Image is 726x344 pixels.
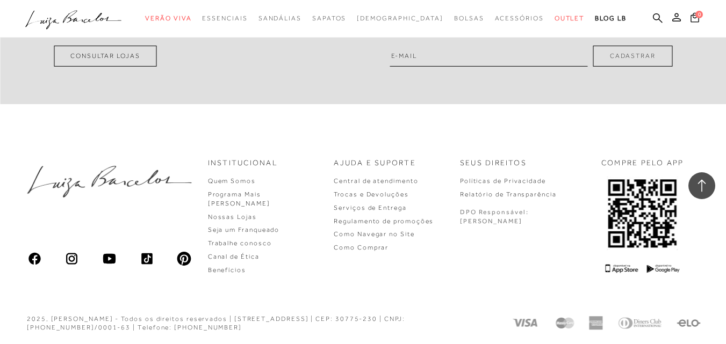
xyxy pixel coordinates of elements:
a: Programa Mais [PERSON_NAME] [208,191,270,207]
button: Cadastrar [593,46,672,67]
img: QRCODE [607,177,678,250]
a: Central de atendimento [334,177,418,185]
img: instagram_material_outline [64,251,80,266]
span: Acessórios [495,14,544,22]
a: Benefícios [208,266,246,274]
a: Trabalhe conosco [208,239,272,247]
a: Seja um Franqueado [208,226,280,233]
span: Outlet [555,14,585,22]
a: Trocas e Devoluções [334,191,408,198]
img: youtube_material_rounded [102,251,117,266]
img: American Express [588,316,602,330]
a: Relatório de Transparência [460,191,557,198]
a: Canal de Ética [208,253,260,260]
img: Diners Club [615,316,664,330]
a: Consultar Lojas [54,46,157,67]
span: Bolsas [454,14,484,22]
a: noSubCategoriesText [357,9,443,28]
p: Ajuda e Suporte [334,158,416,169]
p: Seus Direitos [460,158,527,169]
a: noSubCategoriesText [555,9,585,28]
a: Como Comprar [334,244,389,251]
img: tiktok [139,251,154,266]
a: noSubCategoriesText [312,9,346,28]
img: Visa [511,316,541,330]
p: COMPRE PELO APP [601,158,684,169]
a: Quem Somos [208,177,256,185]
a: Políticas de Privacidade [460,177,546,185]
p: Institucional [208,158,278,169]
span: BLOG LB [595,14,626,22]
img: facebook_ios_glyph [27,251,42,266]
a: Regulamento de promoções [334,217,434,225]
img: App Store Logo [606,264,638,273]
span: Verão Viva [145,14,191,22]
span: Sandálias [258,14,301,22]
span: Essenciais [202,14,247,22]
img: Google Play Logo [647,264,680,273]
p: DPO Responsável: [PERSON_NAME] [460,208,529,226]
input: E-mail [390,46,588,67]
a: noSubCategoriesText [202,9,247,28]
button: 0 [687,12,702,26]
a: noSubCategoriesText [454,9,484,28]
a: Como Navegar no Site [334,230,414,238]
img: Elo [677,316,701,330]
img: pinterest_ios_filled [177,251,192,266]
span: [DEMOGRAPHIC_DATA] [357,14,443,22]
a: Serviços de Entrega [334,204,406,211]
a: noSubCategoriesText [258,9,301,28]
div: 2025, [PERSON_NAME] - Todos os direitos reservados | [STREET_ADDRESS] | CEP: 30775-230 | CNPJ: [P... [27,314,484,333]
a: BLOG LB [595,9,626,28]
img: luiza-barcelos.png [27,166,192,198]
a: Nossas Lojas [208,213,257,221]
span: 0 [695,11,703,18]
a: noSubCategoriesText [495,9,544,28]
img: Mastercard [554,316,576,330]
span: Sapatos [312,14,346,22]
a: noSubCategoriesText [145,9,191,28]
